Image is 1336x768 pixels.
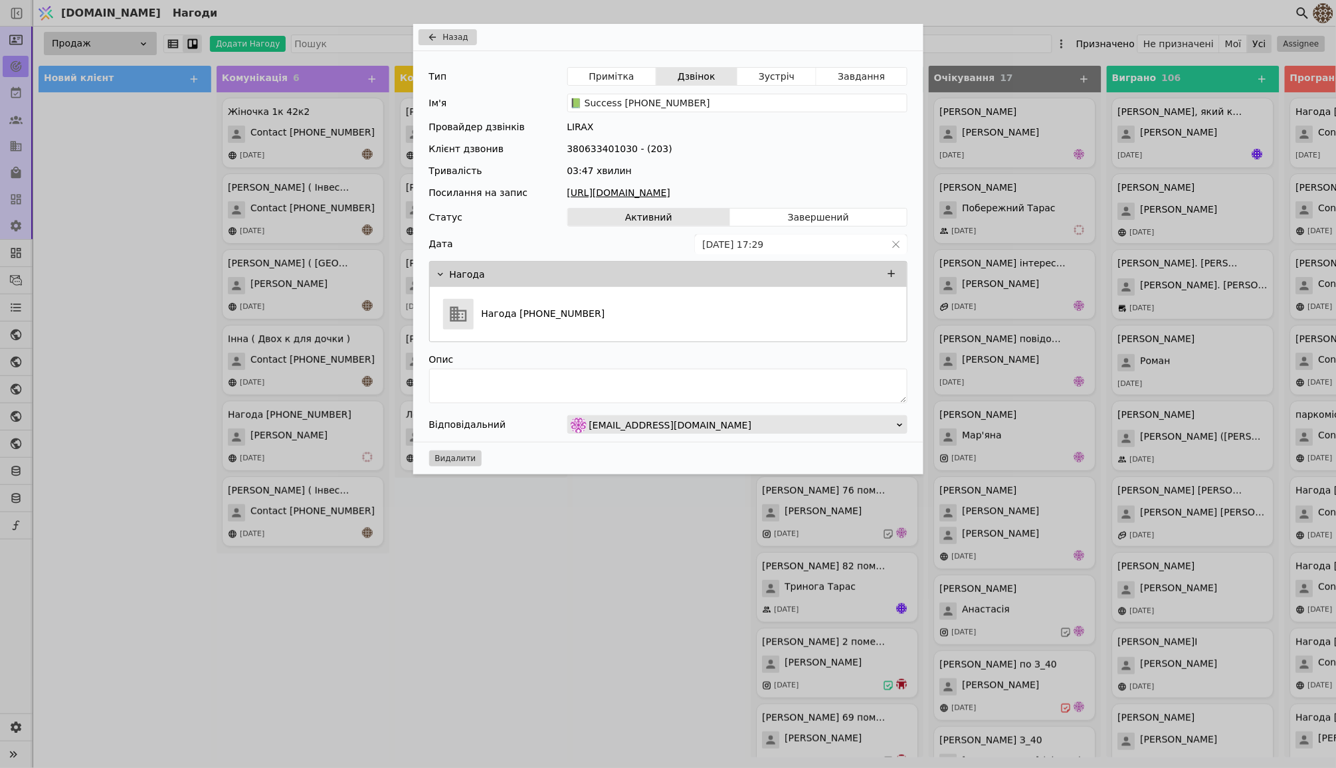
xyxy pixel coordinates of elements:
div: Посилання на запис [429,186,528,200]
button: Дзвінок [656,67,737,86]
label: Дата [429,237,453,251]
div: 380633401030 - (203) [567,142,907,156]
div: Ім'я [429,94,447,112]
div: 03:47 хвилин [567,164,907,178]
p: Нагода [450,268,485,282]
p: Нагода [PHONE_NUMBER] [482,307,605,321]
input: dd.MM.yyyy HH:mm [696,235,886,254]
svg: close [892,240,901,249]
button: Видалити [429,450,482,466]
div: Провайдер дзвінків [429,120,525,134]
div: LIRAX [567,120,907,134]
span: Назад [443,31,468,43]
button: Примітка [568,67,656,86]
button: Завдання [816,67,906,86]
div: Тип [429,67,447,86]
div: Тривалість [429,164,482,178]
img: de [571,417,587,433]
a: [URL][DOMAIN_NAME] [567,186,907,200]
button: Clear [892,240,901,249]
div: Add Opportunity [413,24,923,474]
button: Зустріч [737,67,816,86]
button: Завершений [730,208,906,227]
button: Активний [568,208,731,227]
div: Статус [429,208,463,227]
span: [EMAIL_ADDRESS][DOMAIN_NAME] [589,416,752,434]
div: Клієнт дзвонив [429,142,504,156]
div: Опис [429,350,907,369]
div: Відповідальний [429,415,506,434]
